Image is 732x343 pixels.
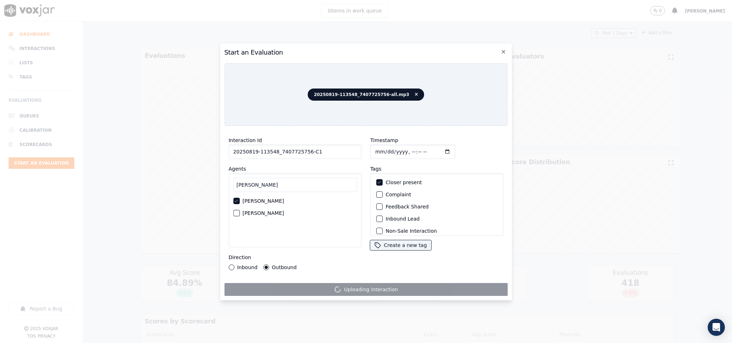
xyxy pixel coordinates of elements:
label: [PERSON_NAME] [243,198,284,203]
h2: Start an Evaluation [224,47,508,57]
label: Closer present [386,180,422,185]
input: Search Agents... [233,178,357,192]
label: Timestamp [370,137,398,143]
label: Outbound [272,265,297,270]
label: Inbound Lead [386,216,420,221]
label: Non-Sale Interaction [386,228,437,233]
label: [PERSON_NAME] [243,211,284,216]
div: Open Intercom Messenger [708,319,725,336]
label: Feedback Shared [386,204,429,209]
label: Inbound [237,265,258,270]
label: Tags [370,166,382,172]
span: 20250819-113548_7407725756-all.mp3 [308,89,424,101]
label: Complaint [386,192,412,197]
button: Create a new tag [370,240,431,250]
label: Interaction Id [229,137,262,143]
input: reference id, file name, etc [229,145,362,159]
label: Direction [229,254,251,260]
label: Agents [229,166,246,172]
